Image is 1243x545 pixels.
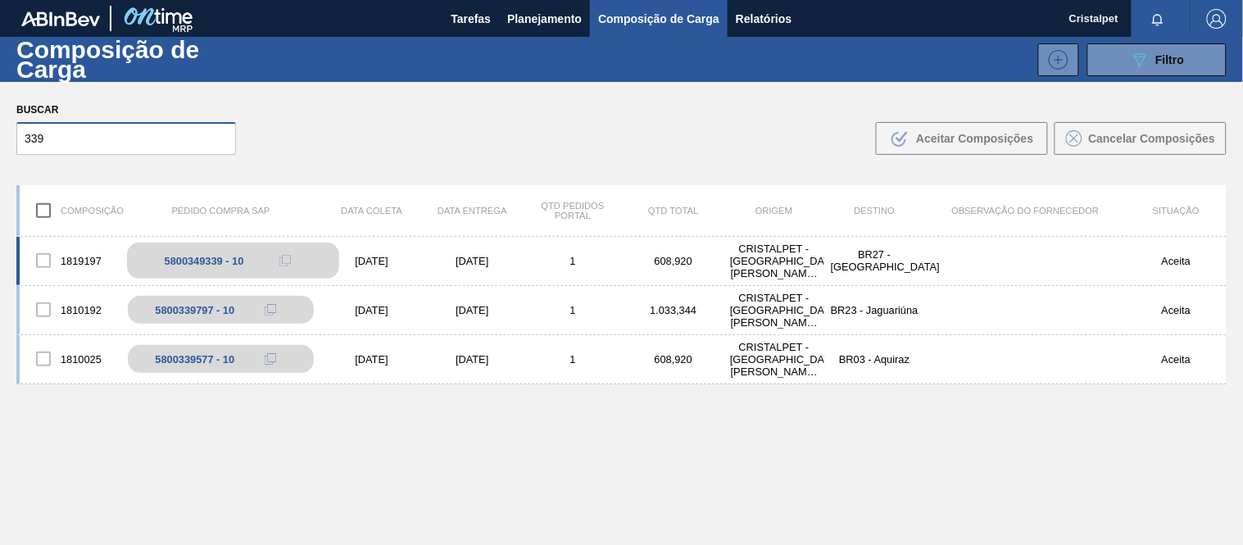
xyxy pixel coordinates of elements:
div: Observação do Fornecedor [925,206,1127,216]
div: Origem [724,206,824,216]
div: Qtd Total [624,206,724,216]
div: Copiar [269,251,302,270]
div: Situação [1126,206,1227,216]
span: Filtro [1156,53,1185,66]
div: [DATE] [321,353,422,366]
div: BR27 - Nova Minas [824,248,925,273]
span: Cancelar Composições [1089,132,1216,145]
button: Filtro [1087,43,1227,76]
div: 1 [523,304,624,316]
span: Planejamento [507,9,582,29]
div: [DATE] [422,255,523,267]
div: [DATE] [422,304,523,316]
div: BR23 - Jaguariúna [824,304,925,316]
span: Composição de Carga [598,9,719,29]
div: 1 [523,255,624,267]
div: Composição [20,193,120,228]
div: 1810025 [20,342,120,376]
span: Tarefas [451,9,491,29]
div: Copiar [254,349,287,369]
span: Aceitar Composições [916,132,1033,145]
div: [DATE] [321,255,422,267]
div: 5800339577 - 10 [155,353,234,366]
div: CRISTALPET - CABO DE SANTO AGOSTINHO (PE) [724,292,824,329]
div: 1819197 [20,243,120,278]
div: 1.033,344 [624,304,724,316]
div: Qtd Pedidos Portal [523,201,624,220]
div: [DATE] [321,304,422,316]
span: Relatórios [736,9,792,29]
div: Data coleta [321,206,422,216]
button: Notificações [1132,7,1184,30]
div: BR03 - Aquiraz [824,353,925,366]
img: Logout [1207,9,1227,29]
div: Destino [824,206,925,216]
div: Data entrega [422,206,523,216]
div: 608,920 [624,353,724,366]
div: Copiar [254,300,287,320]
div: Nova Composição [1030,43,1079,76]
h1: Composição de Carga [16,40,274,78]
div: Aceita [1126,353,1227,366]
div: Aceita [1126,255,1227,267]
div: 1 [523,353,624,366]
div: CRISTALPET - CABO DE SANTO AGOSTINHO (PE) [724,243,824,279]
div: 608,920 [624,255,724,267]
div: Pedido Compra SAP [120,206,322,216]
div: [DATE] [422,353,523,366]
div: 5800339797 - 10 [155,304,234,316]
div: 5800349339 - 10 [165,255,244,267]
div: Aceita [1126,304,1227,316]
button: Cancelar Composições [1055,122,1227,155]
label: Buscar [16,98,236,122]
div: CRISTALPET - CABO DE SANTO AGOSTINHO (PE) [724,341,824,378]
button: Aceitar Composições [876,122,1048,155]
img: TNhmsLtSVTkK8tSr43FrP2fwEKptu5GPRR3wAAAABJRU5ErkJggg== [21,11,100,26]
div: 1810192 [20,293,120,327]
